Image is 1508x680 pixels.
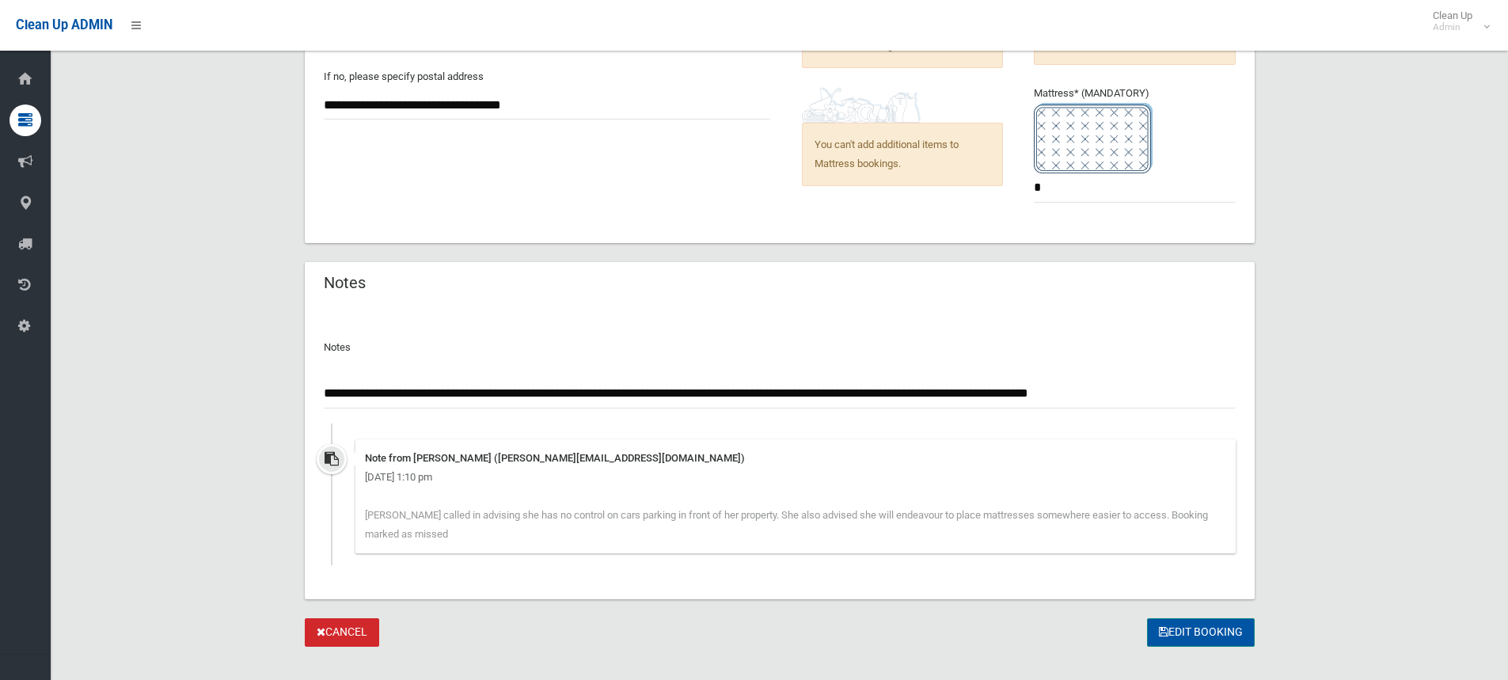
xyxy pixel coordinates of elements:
[305,618,379,648] a: Cancel
[1433,21,1472,33] small: Admin
[1034,87,1236,173] span: Mattress* (MANDATORY)
[16,17,112,32] span: Clean Up ADMIN
[365,468,1226,487] div: [DATE] 1:10 pm
[365,449,1226,468] div: Note from [PERSON_NAME] ([PERSON_NAME][EMAIL_ADDRESS][DOMAIN_NAME])
[1034,103,1153,173] img: e7408bece873d2c1783593a074e5cb2f.png
[802,87,921,123] img: b13cc3517677393f34c0a387616ef184.png
[1147,618,1255,648] button: Edit Booking
[324,67,484,86] label: If no, please specify postal address
[365,509,1208,540] span: [PERSON_NAME] called in advising she has no control on cars parking in front of her property. She...
[305,268,385,298] header: Notes
[802,123,1004,186] span: You can't add additional items to Mattress bookings.
[1425,9,1488,33] span: Clean Up
[324,338,1236,357] p: Notes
